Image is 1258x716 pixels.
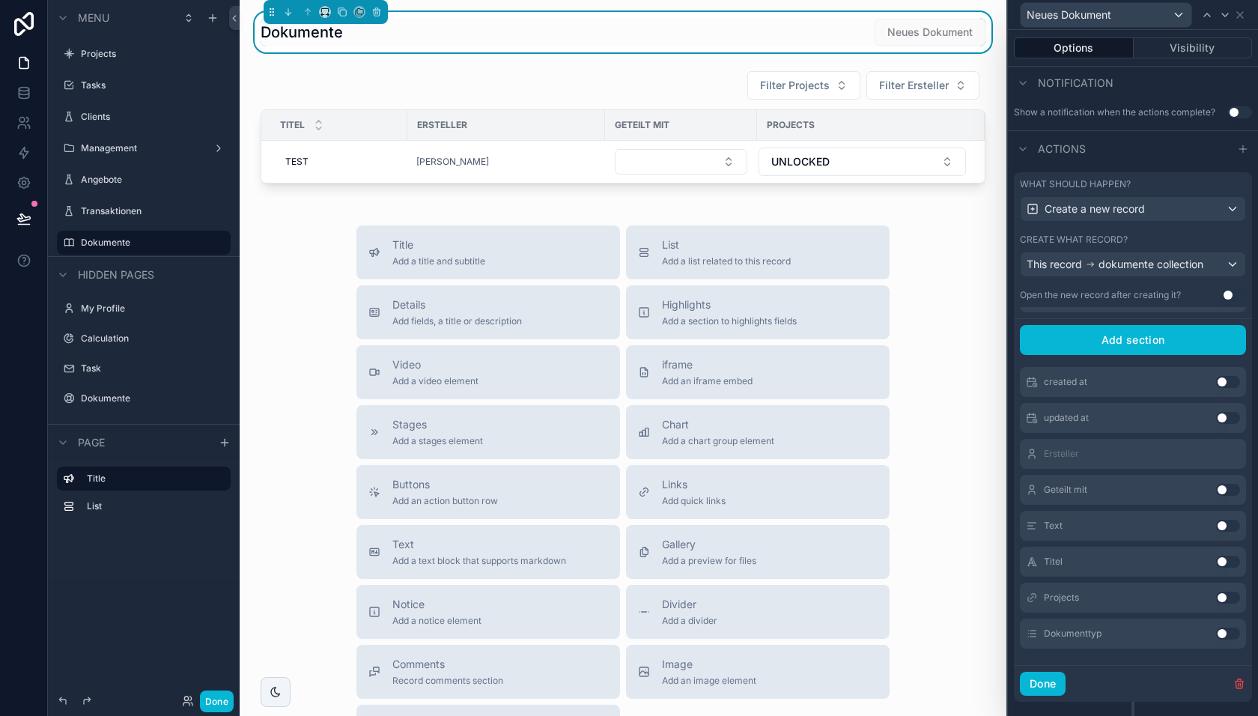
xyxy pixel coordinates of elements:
[626,225,890,279] button: ListAdd a list related to this record
[662,237,791,252] span: List
[662,315,797,327] span: Add a section to highlights fields
[1020,234,1128,246] label: Create what record?
[200,691,234,712] button: Done
[78,435,105,450] span: Page
[87,500,225,512] label: List
[280,119,305,131] span: Titel
[87,473,219,485] label: Title
[626,285,890,339] button: HighlightsAdd a section to highlights fields
[662,555,756,567] span: Add a preview for files
[1027,7,1111,22] span: Neues Dokument
[392,417,483,432] span: Stages
[81,174,228,186] label: Angebote
[356,285,620,339] button: DetailsAdd fields, a title or description
[662,255,791,267] span: Add a list related to this record
[392,615,481,627] span: Add a notice element
[81,79,228,91] label: Tasks
[1014,37,1134,58] button: Options
[78,267,154,282] span: Hidden pages
[662,657,756,672] span: Image
[1014,106,1215,118] div: Show a notification when the actions complete?
[1020,178,1131,190] label: What should happen?
[81,205,228,217] label: Transaktionen
[48,460,240,533] div: scrollable content
[626,645,890,699] button: ImageAdd an image element
[356,405,620,459] button: StagesAdd a stages element
[1020,325,1246,355] button: Add section
[81,392,228,404] label: Dokumente
[662,675,756,687] span: Add an image element
[392,675,503,687] span: Record comments section
[392,477,498,492] span: Buttons
[356,345,620,399] button: VideoAdd a video element
[81,48,228,60] label: Projects
[1044,520,1063,532] span: Text
[1044,484,1087,496] span: Geteilt mit
[662,615,717,627] span: Add a divider
[356,585,620,639] button: NoticeAdd a notice element
[392,657,503,672] span: Comments
[81,142,207,154] label: Management
[1020,289,1181,301] div: Open the new record after creating it?
[1044,448,1079,460] span: Ersteller
[1027,257,1082,272] span: This record
[626,525,890,579] button: GalleryAdd a preview for files
[662,477,726,492] span: Links
[1020,672,1066,696] button: Done
[392,495,498,507] span: Add an action button row
[78,10,109,25] span: Menu
[392,237,485,252] span: Title
[1045,201,1145,216] span: Create a new record
[356,465,620,519] button: ButtonsAdd an action button row
[1044,376,1087,388] span: created at
[392,537,566,552] span: Text
[81,237,222,249] a: Dokumente
[1044,412,1089,424] span: updated at
[81,333,228,345] label: Calculation
[81,362,228,374] label: Task
[392,357,478,372] span: Video
[392,255,485,267] span: Add a title and subtitle
[1134,37,1253,58] button: Visibility
[261,22,343,43] h1: Dokumente
[1020,252,1246,277] button: This recorddokumente collection
[1038,76,1113,91] span: Notification
[356,645,620,699] button: CommentsRecord comments section
[356,225,620,279] button: TitleAdd a title and subtitle
[662,495,726,507] span: Add quick links
[392,315,522,327] span: Add fields, a title or description
[626,585,890,639] button: DividerAdd a divider
[662,357,753,372] span: iframe
[392,435,483,447] span: Add a stages element
[662,435,774,447] span: Add a chart group element
[615,119,669,131] span: Geteilt mit
[626,465,890,519] button: LinksAdd quick links
[1044,628,1101,640] span: Dokumenttyp
[626,405,890,459] button: ChartAdd a chart group element
[392,297,522,312] span: Details
[1020,196,1246,222] button: Create a new record
[662,297,797,312] span: Highlights
[662,597,717,612] span: Divider
[356,525,620,579] button: TextAdd a text block that supports markdown
[392,375,478,387] span: Add a video element
[1020,2,1192,28] button: Neues Dokument
[392,597,481,612] span: Notice
[81,111,228,123] label: Clients
[417,119,467,131] span: Ersteller
[662,537,756,552] span: Gallery
[1044,556,1063,568] span: Titel
[662,375,753,387] span: Add an iframe embed
[662,417,774,432] span: Chart
[1044,592,1079,604] span: Projects
[81,303,228,315] label: My Profile
[767,119,815,131] span: Projects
